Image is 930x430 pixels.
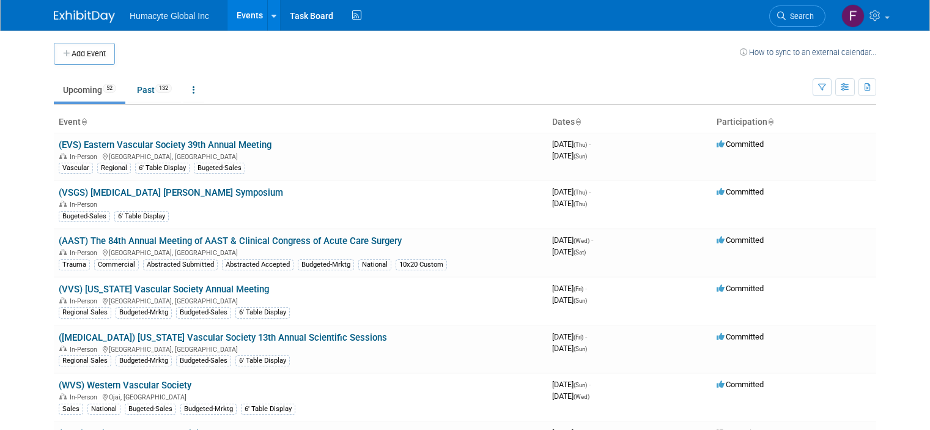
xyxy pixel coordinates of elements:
[59,139,271,150] a: (EVS) Eastern Vascular Society 39th Annual Meeting
[552,295,587,305] span: [DATE]
[70,249,101,257] span: In-Person
[87,404,120,415] div: National
[59,355,111,366] div: Regional Sales
[130,11,209,21] span: Humacyte Global Inc
[59,201,67,207] img: In-Person Event
[59,391,542,401] div: Ojai, [GEOGRAPHIC_DATA]
[59,332,387,343] a: ([MEDICAL_DATA]) [US_STATE] Vascular Society 13th Annual Scientific Sessions
[59,163,93,174] div: Vascular
[180,404,237,415] div: Budgeted-Mrktg
[70,153,101,161] span: In-Person
[574,237,589,244] span: (Wed)
[59,247,542,257] div: [GEOGRAPHIC_DATA], [GEOGRAPHIC_DATA]
[176,355,231,366] div: Budgeted-Sales
[574,382,587,388] span: (Sun)
[59,259,90,270] div: Trauma
[241,404,295,415] div: 6' Table Display
[589,187,591,196] span: -
[135,163,190,174] div: 6' Table Display
[585,284,587,293] span: -
[574,346,587,352] span: (Sun)
[128,78,181,102] a: Past132
[59,346,67,352] img: In-Person Event
[176,307,231,318] div: Budgeted-Sales
[70,393,101,401] span: In-Person
[235,355,290,366] div: 6' Table Display
[59,404,83,415] div: Sales
[552,139,591,149] span: [DATE]
[103,84,116,93] span: 52
[574,201,587,207] span: (Thu)
[59,211,110,222] div: Bugeted-Sales
[591,235,593,245] span: -
[59,284,269,295] a: (VVS) [US_STATE] Vascular Society Annual Meeting
[552,247,586,256] span: [DATE]
[717,284,764,293] span: Committed
[712,112,876,133] th: Participation
[769,6,825,27] a: Search
[59,151,542,161] div: [GEOGRAPHIC_DATA], [GEOGRAPHIC_DATA]
[767,117,773,127] a: Sort by Participation Type
[222,259,293,270] div: Abstracted Accepted
[717,187,764,196] span: Committed
[59,380,191,391] a: (WVS) Western Vascular Society
[547,112,712,133] th: Dates
[116,355,172,366] div: Budgeted-Mrktg
[114,211,169,222] div: 6' Table Display
[574,393,589,400] span: (Wed)
[97,163,131,174] div: Regional
[59,297,67,303] img: In-Person Event
[552,284,587,293] span: [DATE]
[575,117,581,127] a: Sort by Start Date
[574,297,587,304] span: (Sun)
[589,139,591,149] span: -
[59,393,67,399] img: In-Person Event
[585,332,587,341] span: -
[396,259,447,270] div: 10x20 Custom
[70,346,101,354] span: In-Person
[841,4,865,28] img: Fulton Velez
[125,404,176,415] div: Bugeted-Sales
[298,259,354,270] div: Budgeted-Mrktg
[70,297,101,305] span: In-Person
[81,117,87,127] a: Sort by Event Name
[740,48,876,57] a: How to sync to an external calendar...
[717,235,764,245] span: Committed
[54,10,115,23] img: ExhibitDay
[574,189,587,196] span: (Thu)
[54,112,547,133] th: Event
[717,380,764,389] span: Committed
[552,332,587,341] span: [DATE]
[59,153,67,159] img: In-Person Event
[143,259,218,270] div: Abstracted Submitted
[54,43,115,65] button: Add Event
[552,151,587,160] span: [DATE]
[552,344,587,353] span: [DATE]
[717,332,764,341] span: Committed
[235,307,290,318] div: 6' Table Display
[194,163,245,174] div: Bugeted-Sales
[59,235,402,247] a: (AAST) The 84th Annual Meeting of AAST & Clinical Congress of Acute Care Surgery
[59,307,111,318] div: Regional Sales
[70,201,101,209] span: In-Person
[59,187,283,198] a: (VSGS) [MEDICAL_DATA] [PERSON_NAME] Symposium
[574,141,587,148] span: (Thu)
[552,187,591,196] span: [DATE]
[574,334,583,341] span: (Fri)
[155,84,172,93] span: 132
[574,249,586,256] span: (Sat)
[786,12,814,21] span: Search
[552,380,591,389] span: [DATE]
[59,295,542,305] div: [GEOGRAPHIC_DATA], [GEOGRAPHIC_DATA]
[59,249,67,255] img: In-Person Event
[574,286,583,292] span: (Fri)
[574,153,587,160] span: (Sun)
[94,259,139,270] div: Commercial
[54,78,125,102] a: Upcoming52
[552,199,587,208] span: [DATE]
[116,307,172,318] div: Budgeted-Mrktg
[552,391,589,401] span: [DATE]
[717,139,764,149] span: Committed
[552,235,593,245] span: [DATE]
[358,259,391,270] div: National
